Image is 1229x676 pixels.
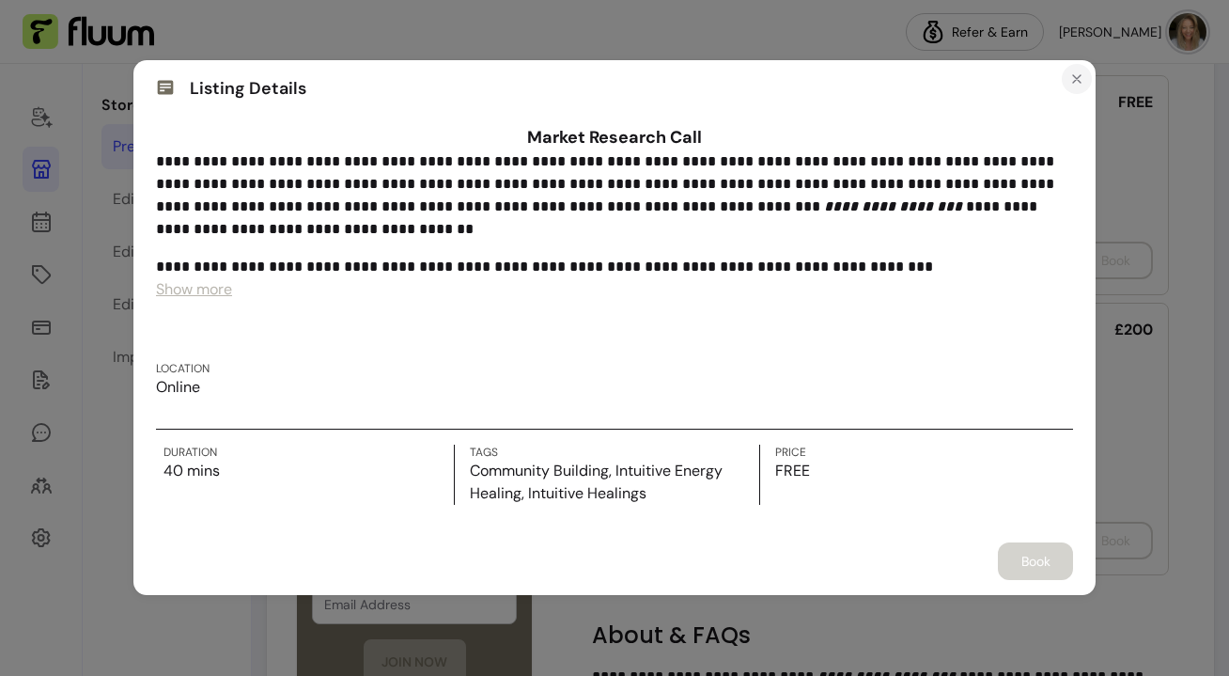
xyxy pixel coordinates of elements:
p: 40 mins [163,460,454,482]
p: Online [156,376,210,399]
label: Location [156,361,210,376]
label: Duration [163,445,454,460]
p: FREE [775,460,1066,482]
span: Show more [156,279,232,299]
label: Price [775,445,1066,460]
h1: Market Research Call [156,124,1073,150]
span: Listing Details [190,75,306,102]
label: Tags [470,445,760,460]
p: Community Building, Intuitive Energy Healing, Intuitive Healings [470,460,760,505]
button: Close [1062,64,1092,94]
